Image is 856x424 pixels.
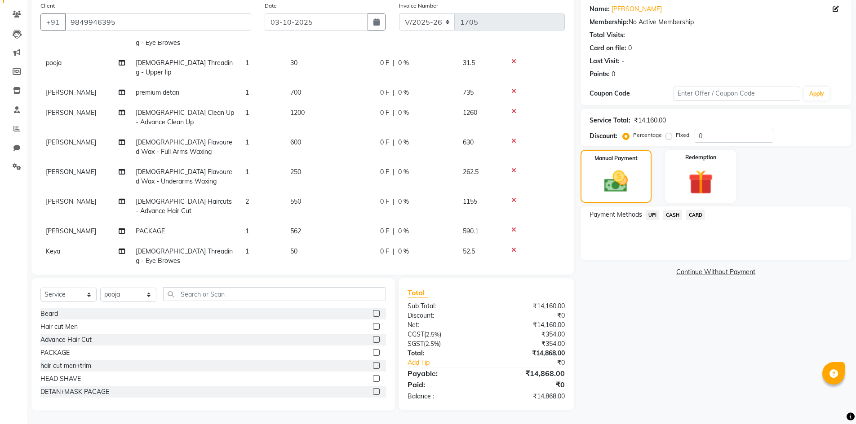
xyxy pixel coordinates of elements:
span: 2.5% [426,340,439,347]
div: Hair cut Men [40,322,78,332]
div: DETAN+MASK PACAGE [40,387,109,397]
span: 1 [245,88,249,96]
div: Advance Hair Cut [40,335,92,345]
label: Redemption [685,153,716,162]
div: Total Visits: [590,31,625,40]
span: [PERSON_NAME] [46,138,96,146]
div: 0 [628,44,632,53]
div: Total: [401,349,486,358]
span: [DEMOGRAPHIC_DATA] Threading - Eye Browes [136,29,233,47]
div: Sub Total: [401,302,486,311]
span: 250 [290,168,301,176]
a: Continue Without Payment [582,267,850,277]
span: 0 % [398,138,409,147]
span: 0 F [380,247,389,256]
span: 1 [245,168,249,176]
span: 550 [290,197,301,205]
span: 1 [245,109,249,117]
div: No Active Membership [590,17,843,27]
label: Fixed [676,131,689,139]
span: CARD [686,210,705,220]
span: 735 [463,88,474,96]
span: 0 % [398,197,409,206]
span: 1260 [463,109,477,117]
button: +91 [40,13,66,31]
a: [PERSON_NAME] [612,4,662,14]
div: Net: [401,320,486,330]
span: 0 F [380,138,389,147]
div: ₹14,160.00 [486,320,572,330]
span: 0 % [398,227,409,236]
span: 2.5% [426,331,439,338]
label: Manual Payment [594,154,638,162]
span: PACKAGE [136,227,165,235]
span: Total [408,288,428,297]
span: 1 [245,59,249,67]
span: 30 [290,59,297,67]
div: Paid: [401,379,486,390]
span: 0 % [398,247,409,256]
label: Date [265,2,277,10]
span: [PERSON_NAME] [46,227,96,235]
span: [DEMOGRAPHIC_DATA] Threading - Upper lip [136,59,233,76]
span: 262.5 [463,168,479,176]
div: ₹14,160.00 [486,302,572,311]
span: 0 F [380,58,389,68]
span: 0 % [398,88,409,97]
span: 31.5 [463,59,475,67]
span: premium detan [136,88,179,96]
span: | [393,167,395,177]
div: Coupon Code [590,89,674,98]
div: Beard [40,309,58,319]
span: | [393,108,395,118]
button: Apply [804,87,829,101]
span: 52.5 [463,247,475,255]
span: [DEMOGRAPHIC_DATA] Flavoured Wax - Full Arms Waxing [136,138,232,156]
div: ₹0 [501,358,572,367]
label: Invoice Number [399,2,438,10]
span: 2 [245,197,249,205]
span: CASH [663,210,682,220]
div: HEAD SHAVE [40,374,81,384]
div: ( ) [401,339,486,349]
span: 1155 [463,197,477,205]
input: Search by Name/Mobile/Email/Code [65,13,251,31]
img: _cash.svg [597,168,635,195]
span: [PERSON_NAME] [46,197,96,205]
span: 0 F [380,197,389,206]
span: | [393,227,395,236]
span: [DEMOGRAPHIC_DATA] Haircuts - Advance Hair Cut [136,197,232,215]
div: ₹14,160.00 [634,116,666,125]
div: ₹354.00 [486,339,572,349]
span: 0 F [380,88,389,97]
a: Add Tip [401,358,500,367]
div: - [621,57,624,66]
span: [DEMOGRAPHIC_DATA] Threading - Eye Browes [136,247,233,265]
div: PACKAGE [40,348,70,358]
div: Name: [590,4,610,14]
div: Balance : [401,392,486,401]
span: | [393,197,395,206]
label: Percentage [633,131,662,139]
div: ₹0 [486,379,572,390]
label: Client [40,2,55,10]
span: 50 [290,247,297,255]
div: Discount: [401,311,486,320]
span: Payment Methods [590,210,642,219]
span: SGST [408,340,424,348]
span: 700 [290,88,301,96]
div: Discount: [590,131,617,141]
span: UPI [646,210,660,220]
span: [PERSON_NAME] [46,109,96,117]
div: Card on file: [590,44,626,53]
span: 0 % [398,167,409,177]
div: Points: [590,70,610,79]
span: 0 F [380,167,389,177]
span: 1 [245,247,249,255]
div: ₹14,868.00 [486,349,572,358]
span: 0 % [398,108,409,118]
span: [DEMOGRAPHIC_DATA] Clean Up - Advance Clean Up [136,109,234,126]
span: 562 [290,227,301,235]
span: 1200 [290,109,305,117]
span: 590.1 [463,227,479,235]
